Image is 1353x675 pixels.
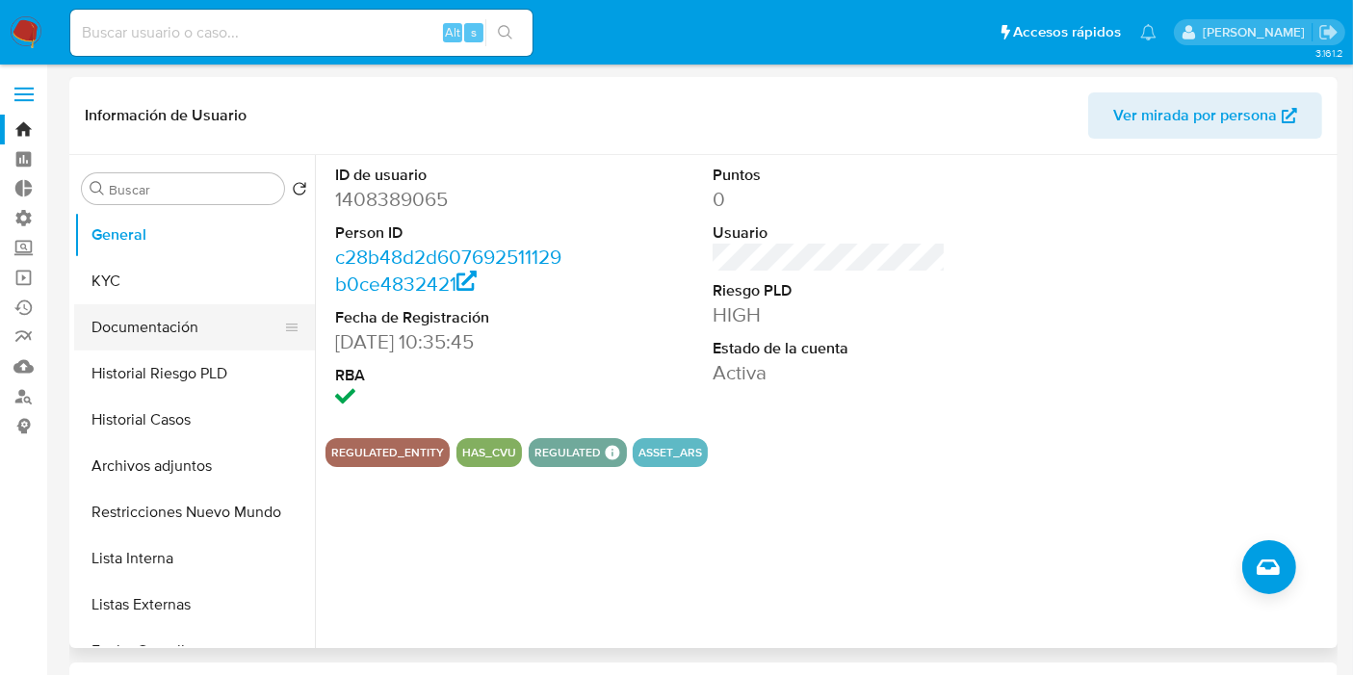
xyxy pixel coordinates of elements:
button: Listas Externas [74,582,315,628]
button: Archivos adjuntos [74,443,315,489]
a: Salir [1318,22,1339,42]
dt: Estado de la cuenta [713,338,946,359]
button: Lista Interna [74,535,315,582]
input: Buscar usuario o caso... [70,20,533,45]
span: Alt [445,23,460,41]
dd: 1408389065 [335,186,568,213]
dt: RBA [335,365,568,386]
dd: Activa [713,359,946,386]
span: Ver mirada por persona [1113,92,1277,139]
button: General [74,212,315,258]
button: KYC [74,258,315,304]
dd: 0 [713,186,946,213]
dt: Usuario [713,222,946,244]
button: Restricciones Nuevo Mundo [74,489,315,535]
button: Historial Casos [74,397,315,443]
dt: Puntos [713,165,946,186]
button: Buscar [90,181,105,196]
span: Accesos rápidos [1013,22,1121,42]
button: Ver mirada por persona [1088,92,1322,139]
button: Documentación [74,304,299,350]
h1: Información de Usuario [85,106,247,125]
button: Volver al orden por defecto [292,181,307,202]
dt: Person ID [335,222,568,244]
a: Notificaciones [1140,24,1157,40]
button: Historial Riesgo PLD [74,350,315,397]
input: Buscar [109,181,276,198]
dt: Fecha de Registración [335,307,568,328]
dd: HIGH [713,301,946,328]
button: search-icon [485,19,525,46]
dd: [DATE] 10:35:45 [335,328,568,355]
p: ignacio.bagnardi@mercadolibre.com [1203,23,1312,41]
dt: Riesgo PLD [713,280,946,301]
span: s [471,23,477,41]
a: c28b48d2d607692511129b0ce4832421 [335,243,561,298]
dt: ID de usuario [335,165,568,186]
button: Fecha Compliant [74,628,315,674]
